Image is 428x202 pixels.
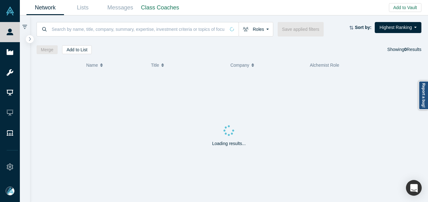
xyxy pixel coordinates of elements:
button: Add to List [62,45,92,54]
button: Roles [239,22,273,36]
button: Save applied filters [278,22,324,36]
input: Search by name, title, company, summary, expertise, investment criteria or topics of focus [51,22,225,36]
a: Messages [101,0,139,15]
strong: Sort by: [355,25,372,30]
strong: 0 [404,47,407,52]
img: Alchemist Vault Logo [6,7,14,15]
div: Showing [387,45,421,54]
span: Title [151,59,159,72]
a: Class Coaches [139,0,181,15]
button: Company [230,59,303,72]
img: Mia Scott's Account [6,187,14,195]
button: Name [86,59,144,72]
button: Highest Ranking [375,22,421,33]
span: Results [404,47,421,52]
span: Company [230,59,249,72]
span: Name [86,59,98,72]
a: Lists [64,0,101,15]
a: Network [26,0,64,15]
button: Title [151,59,224,72]
span: Alchemist Role [310,63,339,68]
a: Report a bug! [419,81,428,110]
button: Add to Vault [389,3,421,12]
button: Merge [37,45,58,54]
p: Loading results... [212,140,246,147]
